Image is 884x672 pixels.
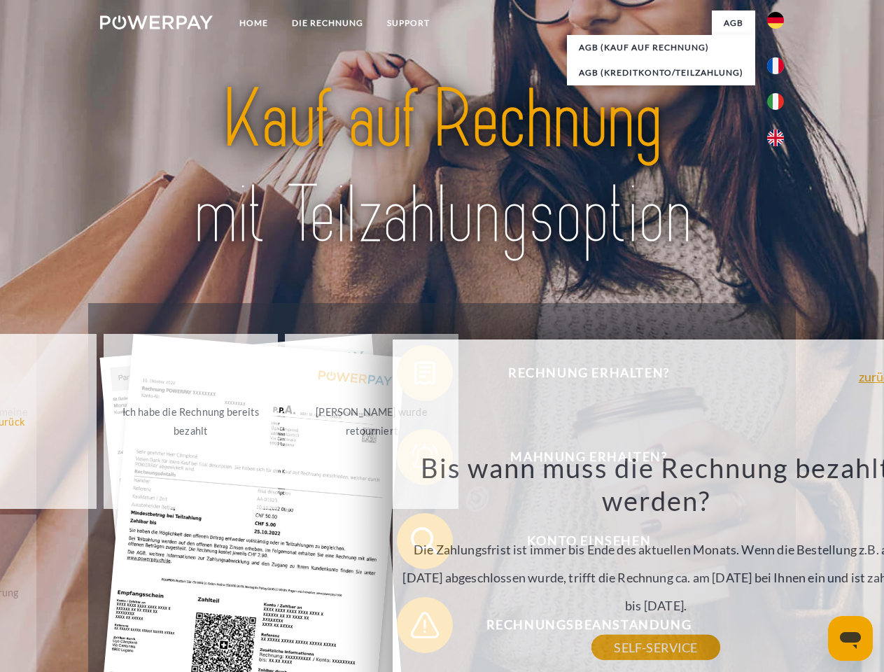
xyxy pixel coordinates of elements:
[112,402,269,440] div: Ich habe die Rechnung bereits bezahlt
[280,10,375,36] a: DIE RECHNUNG
[767,57,784,74] img: fr
[227,10,280,36] a: Home
[828,616,873,661] iframe: Schaltfläche zum Öffnen des Messaging-Fensters
[712,10,755,36] a: agb
[767,12,784,29] img: de
[375,10,442,36] a: SUPPORT
[134,67,750,268] img: title-powerpay_de.svg
[767,129,784,146] img: en
[293,402,451,440] div: [PERSON_NAME] wurde retourniert
[567,35,755,60] a: AGB (Kauf auf Rechnung)
[591,635,720,660] a: SELF-SERVICE
[100,15,213,29] img: logo-powerpay-white.svg
[767,93,784,110] img: it
[567,60,755,85] a: AGB (Kreditkonto/Teilzahlung)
